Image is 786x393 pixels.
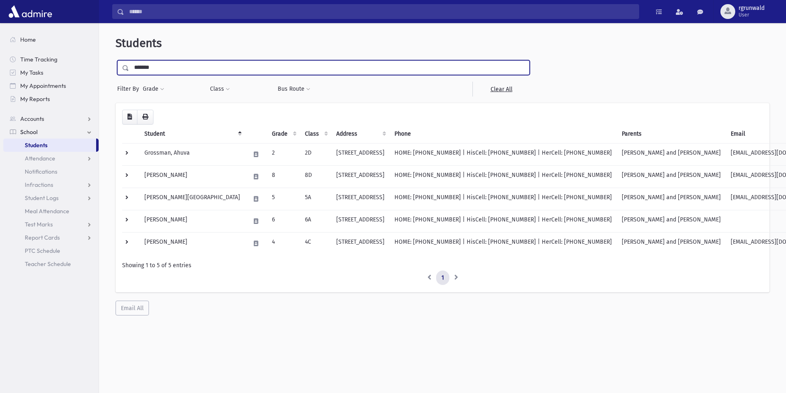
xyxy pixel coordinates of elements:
[617,210,726,232] td: [PERSON_NAME] and [PERSON_NAME]
[139,143,245,165] td: Grossman, Ahuva
[3,191,99,205] a: Student Logs
[300,143,331,165] td: 2D
[300,165,331,188] td: 8D
[267,210,300,232] td: 6
[267,232,300,254] td: 4
[331,188,389,210] td: [STREET_ADDRESS]
[3,231,99,244] a: Report Cards
[389,232,617,254] td: HOME: [PHONE_NUMBER] | HisCell: [PHONE_NUMBER] | HerCell: [PHONE_NUMBER]
[25,155,55,162] span: Attendance
[331,210,389,232] td: [STREET_ADDRESS]
[267,165,300,188] td: 8
[3,92,99,106] a: My Reports
[210,82,230,96] button: Class
[267,125,300,144] th: Grade: activate to sort column ascending
[300,188,331,210] td: 5A
[25,260,71,268] span: Teacher Schedule
[3,53,99,66] a: Time Tracking
[20,69,43,76] span: My Tasks
[3,112,99,125] a: Accounts
[389,210,617,232] td: HOME: [PHONE_NUMBER] | HisCell: [PHONE_NUMBER] | HerCell: [PHONE_NUMBER]
[3,139,96,152] a: Students
[139,210,245,232] td: [PERSON_NAME]
[20,36,36,43] span: Home
[617,165,726,188] td: [PERSON_NAME] and [PERSON_NAME]
[267,143,300,165] td: 2
[3,152,99,165] a: Attendance
[617,232,726,254] td: [PERSON_NAME] and [PERSON_NAME]
[617,188,726,210] td: [PERSON_NAME] and [PERSON_NAME]
[3,79,99,92] a: My Appointments
[331,143,389,165] td: [STREET_ADDRESS]
[617,125,726,144] th: Parents
[3,33,99,46] a: Home
[300,125,331,144] th: Class: activate to sort column ascending
[117,85,142,93] span: Filter By
[116,301,149,315] button: Email All
[20,82,66,89] span: My Appointments
[25,181,53,188] span: Infractions
[277,82,311,96] button: Bus Route
[25,221,53,228] span: Test Marks
[3,178,99,191] a: Infractions
[20,115,44,122] span: Accounts
[389,188,617,210] td: HOME: [PHONE_NUMBER] | HisCell: [PHONE_NUMBER] | HerCell: [PHONE_NUMBER]
[739,5,765,12] span: rgrunwald
[389,165,617,188] td: HOME: [PHONE_NUMBER] | HisCell: [PHONE_NUMBER] | HerCell: [PHONE_NUMBER]
[3,244,99,257] a: PTC Schedule
[331,165,389,188] td: [STREET_ADDRESS]
[20,56,57,63] span: Time Tracking
[267,188,300,210] td: 5
[3,66,99,79] a: My Tasks
[389,125,617,144] th: Phone
[139,232,245,254] td: [PERSON_NAME]
[124,4,639,19] input: Search
[389,143,617,165] td: HOME: [PHONE_NUMBER] | HisCell: [PHONE_NUMBER] | HerCell: [PHONE_NUMBER]
[139,125,245,144] th: Student: activate to sort column descending
[122,110,137,125] button: CSV
[122,261,763,270] div: Showing 1 to 5 of 5 entries
[139,165,245,188] td: [PERSON_NAME]
[617,143,726,165] td: [PERSON_NAME] and [PERSON_NAME]
[139,188,245,210] td: [PERSON_NAME][GEOGRAPHIC_DATA]
[25,194,59,202] span: Student Logs
[3,205,99,218] a: Meal Attendance
[7,3,54,20] img: AdmirePro
[116,36,162,50] span: Students
[3,257,99,271] a: Teacher Schedule
[3,218,99,231] a: Test Marks
[25,207,69,215] span: Meal Attendance
[300,232,331,254] td: 4C
[20,95,50,103] span: My Reports
[3,125,99,139] a: School
[3,165,99,178] a: Notifications
[25,141,47,149] span: Students
[331,232,389,254] td: [STREET_ADDRESS]
[25,168,57,175] span: Notifications
[142,82,165,96] button: Grade
[739,12,765,18] span: User
[137,110,153,125] button: Print
[331,125,389,144] th: Address: activate to sort column ascending
[20,128,38,136] span: School
[436,271,449,285] a: 1
[300,210,331,232] td: 6A
[472,82,530,96] a: Clear All
[25,247,60,254] span: PTC Schedule
[25,234,60,241] span: Report Cards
